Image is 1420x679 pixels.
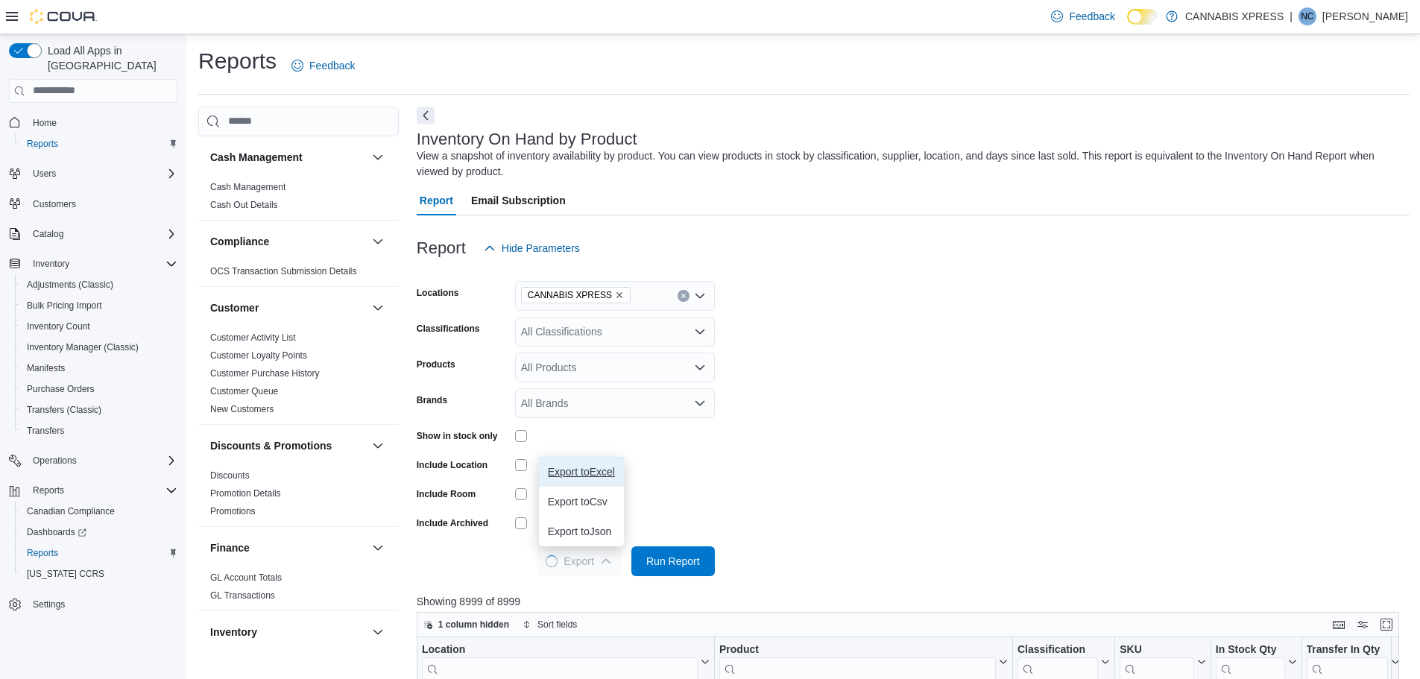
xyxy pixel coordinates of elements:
h3: Compliance [210,234,269,249]
span: Adjustments (Classic) [27,279,113,291]
button: Inventory [210,625,366,639]
span: Export [546,546,611,576]
a: Feedback [285,51,361,80]
button: Canadian Compliance [15,501,183,522]
a: Dashboards [21,523,92,541]
nav: Complex example [9,106,177,654]
a: Manifests [21,359,71,377]
button: Finance [210,540,366,555]
button: Cash Management [210,150,366,165]
span: Inventory Count [21,318,177,335]
span: Customers [33,198,76,210]
button: Open list of options [694,290,706,302]
div: Discounts & Promotions [198,467,399,526]
button: Inventory Manager (Classic) [15,337,183,358]
span: Transfers [27,425,64,437]
label: Classifications [417,323,480,335]
button: Export toExcel [539,457,624,487]
button: Operations [27,452,83,470]
span: Adjustments (Classic) [21,276,177,294]
a: [US_STATE] CCRS [21,565,110,583]
a: Cash Management [210,182,285,192]
a: Purchase Orders [21,380,101,398]
button: Purchase Orders [15,379,183,399]
h3: Customer [210,300,259,315]
button: Enter fullscreen [1378,616,1395,634]
button: Display options [1354,616,1372,634]
div: SKU [1120,642,1194,657]
span: Dashboards [21,523,177,541]
a: Inventory Manager (Classic) [21,338,145,356]
span: Reports [33,484,64,496]
button: Finance [369,539,387,557]
span: CANNABIS XPRESS [528,288,612,303]
span: GL Transactions [210,590,275,601]
span: Export to Csv [548,496,615,508]
span: Reports [27,547,58,559]
span: Loading [545,554,559,568]
h3: Inventory On Hand by Product [417,130,637,148]
a: Home [27,114,63,132]
button: Compliance [210,234,366,249]
span: Customers [27,195,177,213]
button: Users [3,163,183,184]
span: Export to Excel [548,466,615,478]
div: Nathan Chan [1298,7,1316,25]
button: 1 column hidden [417,616,515,634]
span: Email Subscription [471,186,566,215]
button: Inventory [27,255,75,273]
span: Washington CCRS [21,565,177,583]
button: Inventory Count [15,316,183,337]
button: Manifests [15,358,183,379]
a: Adjustments (Classic) [21,276,119,294]
button: Reports [15,543,183,563]
button: Hide Parameters [478,233,586,263]
span: Customer Loyalty Points [210,350,307,361]
h1: Reports [198,46,277,76]
label: Brands [417,394,447,406]
span: Inventory Count [27,320,90,332]
a: Canadian Compliance [21,502,121,520]
span: Home [27,113,177,132]
input: Dark Mode [1127,9,1158,25]
span: Canadian Compliance [21,502,177,520]
a: GL Transactions [210,590,275,601]
span: Settings [33,599,65,610]
p: Showing 8999 of 8999 [417,594,1410,609]
label: Locations [417,287,459,299]
div: In Stock Qty [1216,642,1285,657]
span: Operations [27,452,177,470]
span: Customer Purchase History [210,367,320,379]
span: 1 column hidden [438,619,509,631]
span: Reports [21,135,177,153]
button: [US_STATE] CCRS [15,563,183,584]
label: Include Location [417,459,487,471]
button: Open list of options [694,361,706,373]
span: Users [27,165,177,183]
button: LoadingExport [537,546,620,576]
div: Finance [198,569,399,610]
button: Customers [3,193,183,215]
button: Users [27,165,62,183]
a: New Customers [210,404,274,414]
span: Hide Parameters [502,241,580,256]
a: Bulk Pricing Import [21,297,108,315]
button: Reports [15,133,183,154]
button: Discounts & Promotions [369,437,387,455]
div: Classification [1017,642,1098,657]
span: Inventory Manager (Classic) [27,341,139,353]
span: CANNABIS XPRESS [521,287,631,303]
h3: Report [417,239,466,257]
a: Reports [21,544,64,562]
button: Run Report [631,546,715,576]
button: Compliance [369,233,387,250]
span: Promotion Details [210,487,281,499]
a: Feedback [1045,1,1120,31]
span: Transfers (Classic) [27,404,101,416]
button: Discounts & Promotions [210,438,366,453]
button: Inventory [3,253,183,274]
span: Customer Activity List [210,332,296,344]
h3: Finance [210,540,250,555]
span: Reports [27,481,177,499]
span: Home [33,117,57,129]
